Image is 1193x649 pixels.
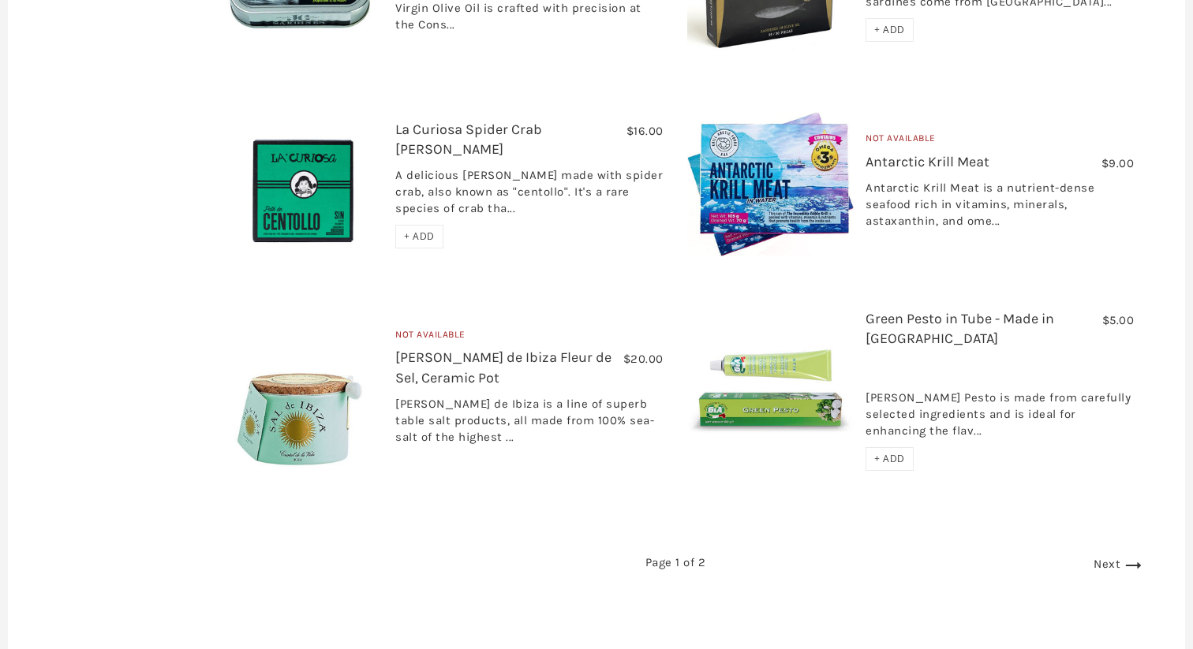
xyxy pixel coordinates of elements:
img: Green Pesto in Tube - Made in Italy [687,307,855,474]
div: Not Available [866,131,1134,152]
a: La Curiosa Spider Crab [PERSON_NAME] [395,121,542,158]
span: $9.00 [1101,156,1135,170]
span: $20.00 [623,352,664,366]
div: Not Available [395,327,664,349]
span: + ADD [404,229,435,243]
span: + ADD [874,452,905,465]
a: Green Pesto in Tube - Made in [GEOGRAPHIC_DATA] [866,310,1054,347]
span: $5.00 [1102,313,1135,327]
div: A delicious [PERSON_NAME] made with spider crab, also known as "centollo". It's a rare species of... [395,167,664,225]
div: + ADD [866,18,914,42]
img: Sal de Ibiza Fleur de Sel, Ceramic Pot [217,307,384,474]
a: Antarctic Krill Meat [866,153,989,170]
div: + ADD [866,447,914,471]
a: Next [1094,557,1146,571]
div: [PERSON_NAME] de Ibiza is a line of superb table salt products, all made from 100% sea-salt of th... [395,396,664,453]
div: [PERSON_NAME] Pesto is made from carefully selected ingredients and is ideal for enhancing the fl... [866,356,1134,447]
img: La Curiosa Spider Crab Pate [217,101,384,268]
img: Antarctic Krill Meat [687,112,855,256]
span: + ADD [874,23,905,36]
span: $16.00 [626,124,664,138]
div: + ADD [395,225,443,248]
span: Page 1 of 2 [645,555,706,569]
a: [PERSON_NAME] de Ibiza Fleur de Sel, Ceramic Pot [395,349,611,386]
div: Antarctic Krill Meat is a nutrient-dense seafood rich in vitamins, minerals, astaxanthin, and ome... [866,180,1134,237]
